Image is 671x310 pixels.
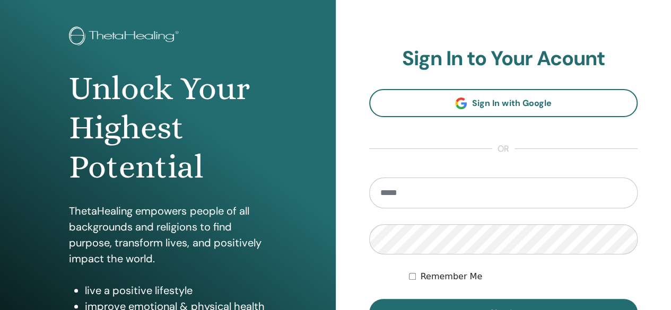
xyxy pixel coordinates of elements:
[472,98,551,109] span: Sign In with Google
[409,270,638,283] div: Keep me authenticated indefinitely or until I manually logout
[420,270,482,283] label: Remember Me
[69,203,266,267] p: ThetaHealing empowers people of all backgrounds and religions to find purpose, transform lives, a...
[85,282,266,298] li: live a positive lifestyle
[369,47,638,71] h2: Sign In to Your Acount
[492,143,515,155] span: or
[369,89,638,117] a: Sign In with Google
[69,69,266,187] h1: Unlock Your Highest Potential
